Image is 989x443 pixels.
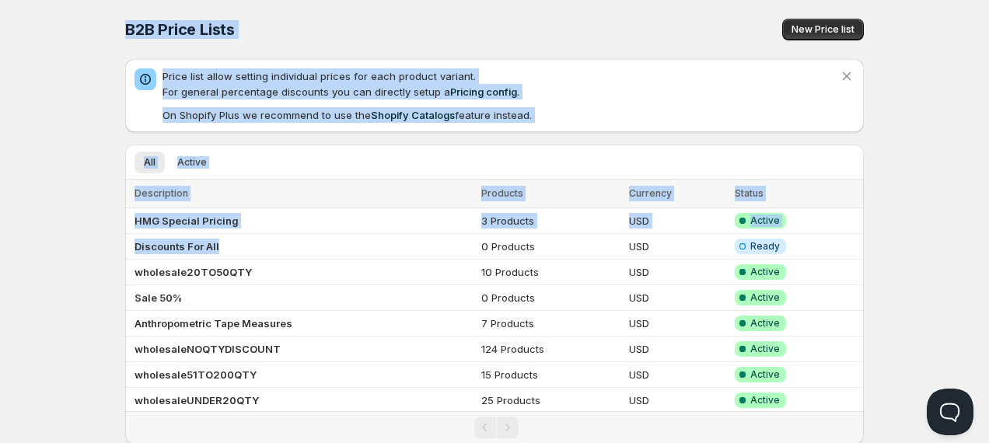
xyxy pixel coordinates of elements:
span: Active [750,368,780,381]
a: Shopify Catalogs [371,109,455,121]
iframe: Help Scout Beacon - Open [927,389,973,435]
button: New Price list [782,19,864,40]
span: Active [750,317,780,330]
td: 15 Products [477,362,624,388]
td: 7 Products [477,311,624,337]
span: Active [750,394,780,406]
td: 3 Products [477,208,624,234]
nav: Pagination [125,411,864,443]
td: USD [624,285,731,311]
a: Pricing config [450,85,517,98]
button: Dismiss notification [836,65,858,87]
span: Active [750,291,780,304]
b: wholesale20TO50QTY [135,266,252,278]
span: New Price list [792,23,854,36]
td: 0 Products [477,234,624,260]
span: Active [750,266,780,278]
b: wholesaleNOQTYDISCOUNT [135,343,281,355]
td: USD [624,388,731,413]
td: 0 Products [477,285,624,311]
td: USD [624,234,731,260]
b: wholesale51TO200QTY [135,368,257,381]
td: USD [624,362,731,388]
span: Active [750,343,780,355]
span: B2B Price Lists [125,20,235,39]
td: USD [624,260,731,285]
p: Price list allow setting individual prices for each product variant. For general percentage disco... [163,68,839,99]
span: All [144,156,156,169]
span: Description [135,187,188,199]
b: Sale 50% [135,291,182,304]
td: USD [624,208,731,234]
td: USD [624,337,731,362]
span: Active [750,215,780,227]
p: On Shopify Plus we recommend to use the feature instead. [163,107,839,123]
td: USD [624,311,731,337]
b: HMG Special Pricing [135,215,239,227]
span: Currency [629,187,672,199]
td: 10 Products [477,260,624,285]
span: Products [481,187,523,199]
b: Anthropometric Tape Measures [135,317,292,330]
span: Active [177,156,207,169]
td: 25 Products [477,388,624,413]
span: Ready [750,240,780,253]
b: Discounts For All [135,240,219,253]
span: Status [735,187,764,199]
td: 124 Products [477,337,624,362]
b: wholesaleUNDER20QTY [135,394,259,406]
